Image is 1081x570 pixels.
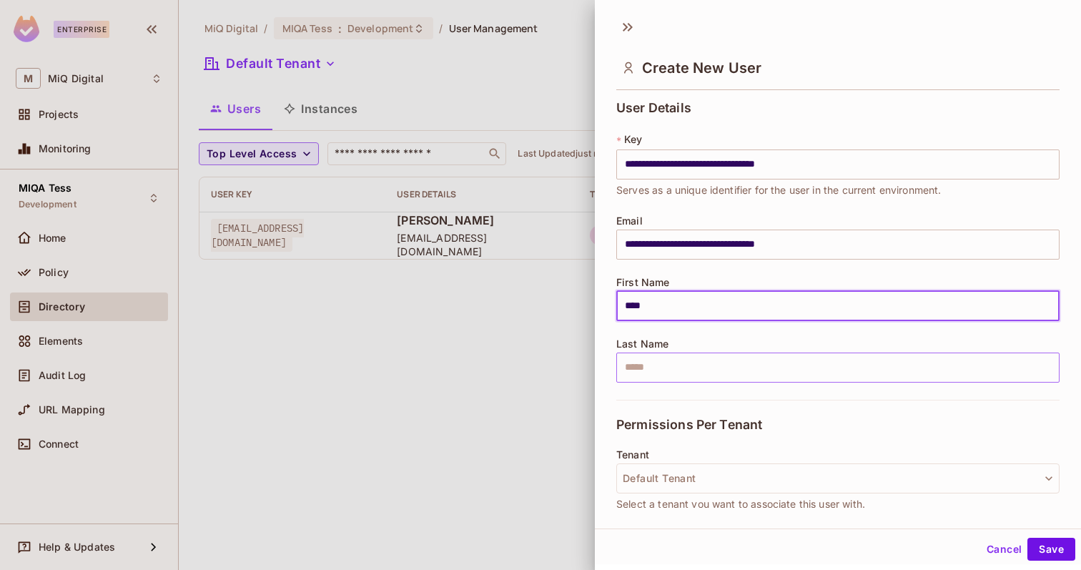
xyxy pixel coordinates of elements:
[616,449,649,461] span: Tenant
[616,496,865,512] span: Select a tenant you want to associate this user with.
[616,101,691,115] span: User Details
[642,59,761,77] span: Create New User
[616,463,1060,493] button: Default Tenant
[616,215,643,227] span: Email
[616,277,670,288] span: First Name
[616,338,668,350] span: Last Name
[1027,538,1075,561] button: Save
[981,538,1027,561] button: Cancel
[616,182,942,198] span: Serves as a unique identifier for the user in the current environment.
[624,134,642,145] span: Key
[616,418,762,432] span: Permissions Per Tenant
